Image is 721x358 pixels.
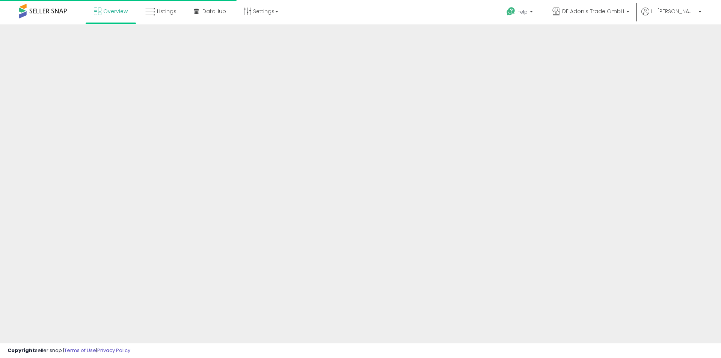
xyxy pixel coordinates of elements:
a: Hi [PERSON_NAME] [641,8,701,24]
span: DE Adonis Trade GmbH [562,8,624,15]
span: Overview [103,8,128,15]
span: Hi [PERSON_NAME] [651,8,696,15]
i: Get Help [506,7,516,16]
a: Help [501,1,540,24]
span: Listings [157,8,176,15]
span: DataHub [202,8,226,15]
span: Help [517,9,528,15]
